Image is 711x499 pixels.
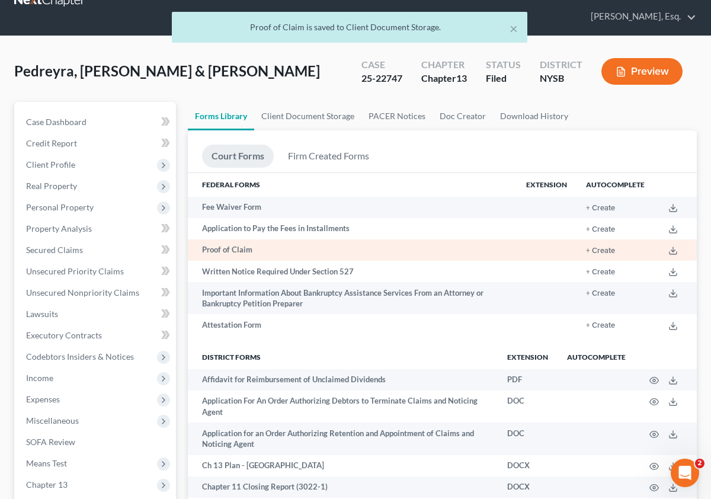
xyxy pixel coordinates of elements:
td: PDF [498,369,558,391]
td: Attestation Form [188,314,517,335]
td: DOC [498,391,558,423]
a: [PERSON_NAME], Esq. [585,6,696,27]
button: Preview [601,58,683,85]
td: Affidavit for Reimbursement of Unclaimed Dividends [188,369,498,391]
a: Forms Library [188,102,254,130]
span: Unsecured Priority Claims [26,266,124,276]
a: Lawsuits [17,303,176,325]
span: Secured Claims [26,245,83,255]
button: + Create [586,322,615,330]
button: + Create [586,204,615,212]
span: Miscellaneous [26,415,79,426]
a: Firm Created Forms [278,145,379,168]
td: Application For An Order Authorizing Debtors to Terminate Claims and Noticing Agent [188,391,498,423]
a: Unsecured Priority Claims [17,261,176,282]
div: 25-22747 [361,72,402,85]
td: DOC [498,423,558,455]
span: Expenses [26,394,60,404]
span: Real Property [26,181,77,191]
span: Property Analysis [26,223,92,233]
div: Proof of Claim is saved to Client Document Storage. [181,21,518,33]
a: Download History [493,102,575,130]
a: Client Document Storage [254,102,361,130]
button: + Create [586,268,615,276]
button: + Create [586,226,615,233]
button: + Create [586,290,615,298]
td: Chapter 11 Closing Report (3022-1) [188,476,498,498]
td: Written Notice Required Under Section 527 [188,261,517,282]
a: Executory Contracts [17,325,176,346]
a: Property Analysis [17,218,176,239]
span: Case Dashboard [26,117,87,127]
span: 13 [456,72,467,84]
a: Secured Claims [17,239,176,261]
th: Federal Forms [188,173,517,197]
a: Court Forms [202,145,274,168]
a: Unsecured Nonpriority Claims [17,282,176,303]
a: SOFA Review [17,431,176,453]
td: Ch 13 Plan - [GEOGRAPHIC_DATA] [188,455,498,476]
span: Unsecured Nonpriority Claims [26,287,139,298]
span: Chapter 13 [26,479,68,490]
a: Doc Creator [433,102,493,130]
span: Client Profile [26,159,75,169]
span: 2 [695,459,704,468]
div: District [540,58,582,72]
button: × [510,21,518,36]
td: Application for an Order Authorizing Retention and Appointment of Claims and Noticing Agent [188,423,498,455]
span: Executory Contracts [26,330,102,340]
th: District forms [188,346,498,369]
span: Income [26,373,53,383]
td: DOCX [498,455,558,476]
div: NYSB [540,72,582,85]
td: DOCX [498,476,558,498]
iframe: Intercom live chat [671,459,699,487]
span: Means Test [26,458,67,468]
div: Filed [486,72,521,85]
td: Application to Pay the Fees in Installments [188,218,517,239]
div: Chapter [421,58,467,72]
a: Credit Report [17,133,176,154]
span: Codebtors Insiders & Notices [26,351,134,362]
th: Extension [517,173,577,197]
a: Case Dashboard [17,111,176,133]
th: Autocomplete [558,346,635,369]
button: + Create [586,247,615,255]
td: Fee Waiver Form [188,197,517,218]
th: Autocomplete [577,173,654,197]
a: PACER Notices [361,102,433,130]
span: SOFA Review [26,437,75,447]
span: Pedreyra, [PERSON_NAME] & [PERSON_NAME] [14,62,320,79]
span: Credit Report [26,138,77,148]
span: Personal Property [26,202,94,212]
th: Extension [498,346,558,369]
td: Proof of Claim [188,239,517,261]
td: Important Information About Bankruptcy Assistance Services From an Attorney or Bankruptcy Petitio... [188,282,517,315]
span: Lawsuits [26,309,58,319]
div: Status [486,58,521,72]
div: Chapter [421,72,467,85]
div: Case [361,58,402,72]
